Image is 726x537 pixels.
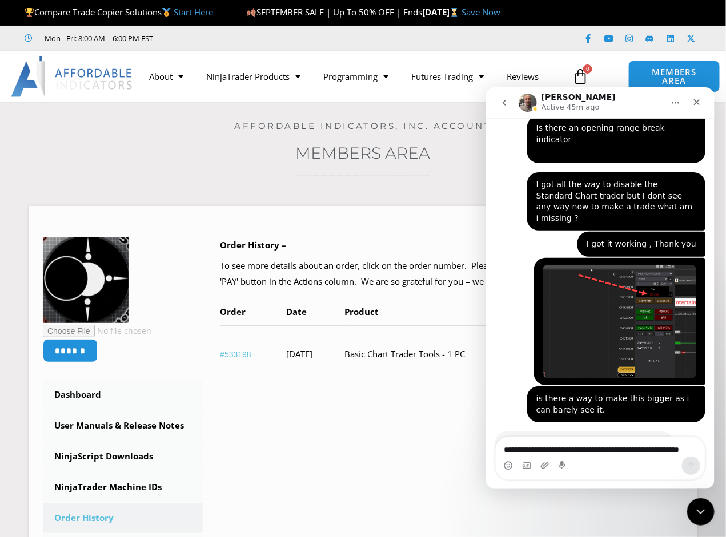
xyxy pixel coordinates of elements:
[496,63,551,90] a: Reviews
[450,8,459,17] img: ⌛
[138,63,567,90] nav: Menu
[220,306,246,317] span: Order
[73,374,82,383] button: Start recording
[43,237,129,323] img: 6e721e68ab99d992ca57bfcc28d624cd917efefa4ae2410ac15c163782f03016
[25,6,213,18] span: Compare Trade Copier Solutions
[687,498,715,526] iframe: Intercom live chat
[170,33,341,44] iframe: Customer reviews powered by Trustpilot
[36,374,45,383] button: Gif picker
[462,6,500,18] a: Save Now
[43,503,203,533] a: Order History
[174,6,213,18] a: Start Here
[220,258,683,290] p: To see more details about an order, click on the order number. Please complete any pending paymen...
[138,63,195,90] a: About
[286,348,312,360] time: [DATE]
[42,31,154,45] span: Mon - Fri: 8:00 AM – 6:00 PM EST
[162,8,171,17] img: 🥇
[247,6,422,18] span: SEPTEMBER SALE | Up To 50% OFF | Ends
[10,350,219,369] textarea: Message…
[296,143,431,163] a: Members Area
[18,374,27,383] button: Emoji picker
[400,63,496,90] a: Futures Trading
[628,60,720,92] a: MEMBERS AREA
[43,473,203,502] a: NinjaTrader Machine IDs
[247,8,256,17] img: 🍂
[486,87,715,489] iframe: Intercom live chat
[195,63,312,90] a: NinjaTrader Products
[555,60,605,93] a: 0
[345,325,563,382] td: Basic Chart Trader Tools - 1 PC
[11,56,134,97] img: LogoAI | Affordable Indicators – NinjaTrader
[25,8,34,17] img: 🏆
[43,380,203,410] a: Dashboard
[220,239,286,251] b: Order History –
[234,120,492,131] a: Affordable Indicators, Inc. Account
[312,63,400,90] a: Programming
[640,68,708,85] span: MEMBERS AREA
[286,306,307,317] span: Date
[422,6,462,18] strong: [DATE]
[220,350,251,359] a: View order number 533198
[54,374,63,383] button: Upload attachment
[9,344,187,402] div: Hey Coal! At this time, I don't think it is possible to change the size of the text in the Enhanc...
[43,411,203,441] a: User Manuals & Release Notes
[583,64,592,74] span: 0
[345,306,379,317] span: Product
[43,442,203,471] a: NinjaScript Downloads
[9,344,219,423] div: Joel says…
[196,369,214,387] button: Send a message…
